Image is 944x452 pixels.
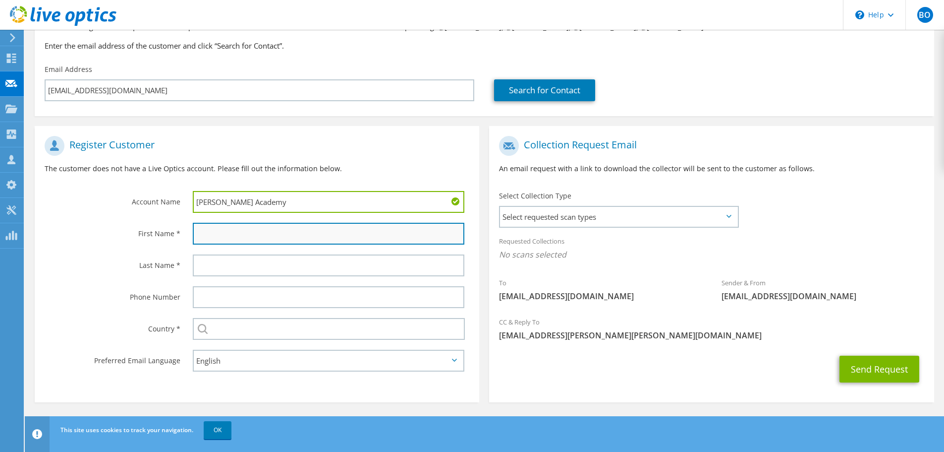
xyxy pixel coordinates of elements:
[489,272,712,307] div: To
[499,163,924,174] p: An email request with a link to download the collector will be sent to the customer as follows.
[500,207,737,227] span: Select requested scan types
[45,40,924,51] h3: Enter the email address of the customer and click “Search for Contact”.
[494,79,595,101] a: Search for Contact
[839,356,919,383] button: Send Request
[45,286,180,302] label: Phone Number
[855,10,864,19] svg: \n
[499,291,702,302] span: [EMAIL_ADDRESS][DOMAIN_NAME]
[45,136,464,156] h1: Register Customer
[917,7,933,23] span: BO
[45,65,92,74] label: Email Address
[45,350,180,366] label: Preferred Email Language
[45,163,469,174] p: The customer does not have a Live Optics account. Please fill out the information below.
[489,312,934,346] div: CC & Reply To
[712,272,934,307] div: Sender & From
[45,255,180,270] label: Last Name *
[204,421,231,439] a: OK
[45,318,180,334] label: Country *
[45,191,180,207] label: Account Name
[499,330,924,341] span: [EMAIL_ADDRESS][PERSON_NAME][PERSON_NAME][DOMAIN_NAME]
[60,426,193,434] span: This site uses cookies to track your navigation.
[499,136,919,156] h1: Collection Request Email
[499,191,571,201] label: Select Collection Type
[45,223,180,239] label: First Name *
[499,249,924,260] span: No scans selected
[489,231,934,267] div: Requested Collections
[722,291,924,302] span: [EMAIL_ADDRESS][DOMAIN_NAME]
